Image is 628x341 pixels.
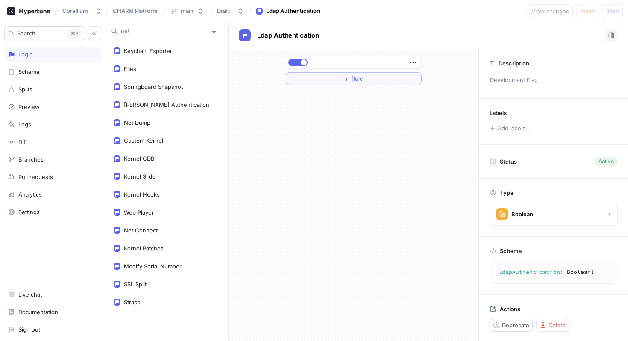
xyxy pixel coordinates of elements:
div: Logs [18,121,31,128]
div: Net Dump [124,119,150,126]
div: Springboard Snapshot [124,83,183,90]
p: Actions [500,306,520,312]
div: Custom Kernel [124,137,163,144]
div: Diff [18,138,27,145]
div: Boolean [511,211,533,218]
p: Status [500,156,517,168]
div: Strace [124,299,141,306]
div: Schema [18,68,39,75]
p: Schema [500,247,522,254]
div: K [68,29,81,38]
div: Corellium [62,7,88,15]
p: Labels [490,109,507,116]
button: Save [602,4,623,18]
input: Search... [121,27,208,35]
button: Draft [214,4,247,18]
button: Corellium [59,4,105,18]
div: Splits [18,86,32,93]
p: Description [499,60,529,67]
div: Files [124,65,136,72]
button: Deprecate [490,319,533,332]
div: SSL Split [124,281,147,288]
span: Search... [17,31,41,36]
div: Modify Serial Number [124,263,182,270]
span: View changes [531,9,569,14]
div: Live chat [18,291,42,298]
button: Reset [576,4,599,18]
div: Web Player [124,209,154,216]
span: Reset [580,9,595,14]
span: Ldap Authentication [257,32,319,39]
div: Add labels... [498,126,531,131]
span: ＋ [344,76,349,81]
div: Active [599,158,614,165]
button: Boolean [490,203,618,226]
div: Logic [18,51,32,58]
div: Kernel Slide [124,173,156,180]
button: Search...K [4,26,85,40]
a: Documentation [4,305,101,319]
p: Development Flag [486,73,621,88]
span: Rule [352,76,363,81]
div: Preview [18,103,40,110]
div: Keychain Exporter [124,47,172,54]
div: Analytics [18,191,42,198]
button: ＋Rule [286,72,422,85]
button: Add labels... [487,123,533,134]
span: Delete [549,323,566,328]
div: Documentation [18,309,58,315]
span: CHARM Platform [113,8,158,14]
button: main [167,4,207,18]
div: Kernel GDB [124,155,155,162]
div: Kernel Patches [124,245,164,252]
div: Pull requests [18,173,53,180]
div: [PERSON_NAME] Authentication [124,101,209,108]
button: Delete [536,319,569,332]
div: main [181,7,194,15]
textarea: ldapAuthentication: Boolean! [493,265,613,280]
p: Type [500,189,514,196]
div: Draft [217,7,230,15]
div: Kernel Hooks [124,191,160,198]
div: Settings [18,209,40,215]
button: View changes [528,4,573,18]
div: Net Connect [124,227,158,234]
div: Sign out [18,326,40,333]
div: Ldap Authentication [266,7,320,15]
span: Save [606,9,619,14]
div: Branches [18,156,44,163]
span: Deprecate [502,323,529,328]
